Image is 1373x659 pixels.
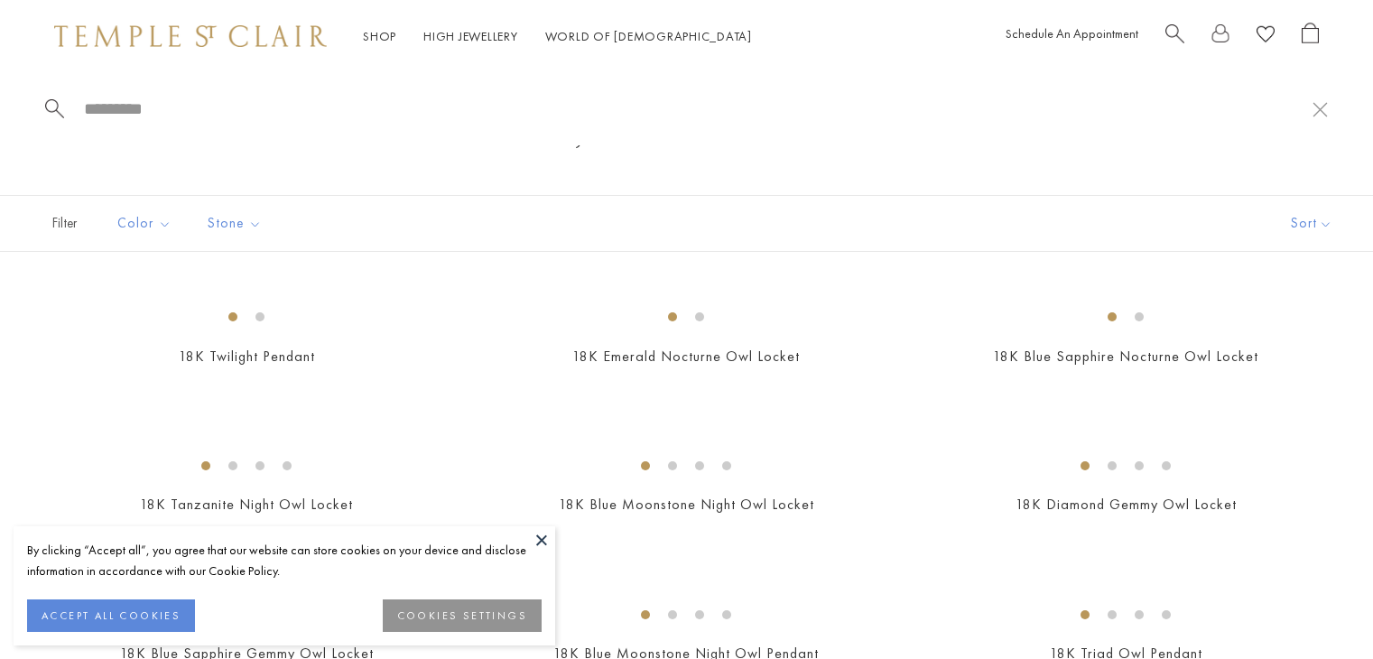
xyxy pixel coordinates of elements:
button: Stone [194,203,275,244]
a: View Wishlist [1257,23,1275,51]
span: Color [108,212,185,235]
a: Schedule An Appointment [1006,25,1138,42]
button: COOKIES SETTINGS [383,599,542,632]
a: 18K Emerald Nocturne Owl Locket [572,347,800,366]
button: Color [104,203,185,244]
div: By clicking “Accept all”, you agree that our website can store cookies on your device and disclos... [27,540,542,581]
a: 18K Twilight Pendant [179,347,315,366]
a: 18K Blue Sapphire Nocturne Owl Locket [993,347,1258,366]
a: 18K Blue Moonstone Night Owl Locket [559,495,814,514]
a: High JewelleryHigh Jewellery [423,28,518,44]
a: Search [1165,23,1184,51]
a: ShopShop [363,28,396,44]
nav: Main navigation [363,25,752,48]
a: Open Shopping Bag [1302,23,1319,51]
a: 18K Diamond Gemmy Owl Locket [1016,495,1237,514]
span: Stone [199,212,275,235]
button: Show sort by [1250,196,1373,251]
a: 18K Tanzanite Night Owl Locket [140,495,353,514]
a: World of [DEMOGRAPHIC_DATA]World of [DEMOGRAPHIC_DATA] [545,28,752,44]
img: Temple St. Clair [54,25,327,47]
button: ACCEPT ALL COOKIES [27,599,195,632]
